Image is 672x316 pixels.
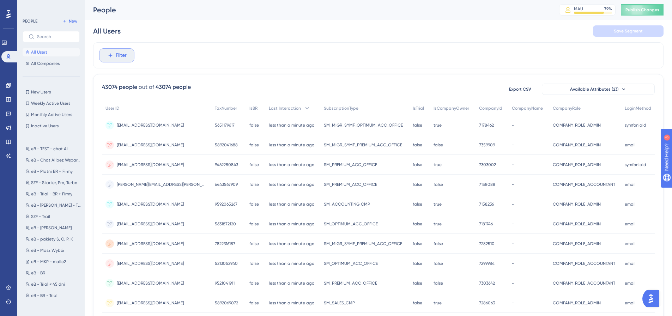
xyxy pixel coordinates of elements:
span: false [249,201,259,207]
div: 3 [49,4,51,9]
time: less than a minute ago [269,182,314,187]
span: false [413,142,422,148]
button: Save Segment [593,25,664,37]
span: CompanyRole [553,105,581,111]
span: email [625,280,636,286]
span: [EMAIL_ADDRESS][DOMAIN_NAME] [117,162,184,168]
span: COMPANY_ROLE_ACCOUNTANT [553,182,615,187]
span: 7158088 [479,182,495,187]
button: Export CSV [502,84,538,95]
span: true [434,162,442,168]
time: less than a minute ago [269,300,314,305]
span: eB - Trial - BR + Firmy [31,191,72,197]
span: TaxNumber [215,105,237,111]
span: email [625,261,636,266]
span: [EMAIL_ADDRESS][DOMAIN_NAME] [117,142,184,148]
button: eB - Trial < 45 dni [23,280,84,288]
span: symfoniaId [625,162,646,168]
span: 7158236 [479,201,494,207]
button: All Companies [23,59,80,68]
span: false [434,142,443,148]
span: 7286063 [479,300,495,306]
span: 7299984 [479,261,495,266]
span: 5213052940 [215,261,238,266]
button: Available Attributes (23) [542,84,655,95]
span: COMPANY_ROLE_ADMIN [553,142,601,148]
span: false [249,182,259,187]
span: email [625,221,636,227]
span: Filter [116,51,127,60]
span: IsCompanyOwner [434,105,469,111]
span: CompanyId [479,105,502,111]
span: LoginMethod [625,105,651,111]
span: [EMAIL_ADDRESS][DOMAIN_NAME] [117,201,184,207]
span: eB - [PERSON_NAME] - TRIAL [31,202,81,208]
span: SM_MIGR_SYMF_OPTIMUM_ACC_OFFICE [324,122,403,128]
span: 5892069072 [215,300,238,306]
span: true [434,201,442,207]
time: less than a minute ago [269,162,314,167]
span: User ID [105,105,120,111]
span: COMPANY_ROLE_ACCOUNTANT [553,261,615,266]
time: less than a minute ago [269,261,314,266]
span: CompanyName [512,105,543,111]
span: SM_ACCOUNTING_CMP [324,201,370,207]
span: - [512,261,514,266]
span: false [249,241,259,247]
span: false [434,241,443,247]
span: email [625,201,636,207]
button: eB - pakiety S, O, P, K [23,235,84,243]
button: eB - Płatni BR + Firmy [23,167,84,176]
span: All Users [31,49,47,55]
span: All Companies [31,61,60,66]
span: 7303642 [479,280,495,286]
span: false [413,182,422,187]
span: SM_PREMIUM_ACC_OFFICE [324,182,377,187]
input: Search [37,34,74,39]
span: Need Help? [17,2,44,10]
button: All Users [23,48,80,56]
span: - [512,201,514,207]
button: eB - Chat AI bez Wsparcia [23,156,84,164]
span: eB - Trial < 45 dni [31,281,65,287]
span: eB - TEST - chat AI [31,146,68,152]
span: [EMAIL_ADDRESS][DOMAIN_NAME] [117,122,184,128]
span: true [434,122,442,128]
span: false [249,162,259,168]
span: false [413,162,422,168]
button: eB - MKP - maile2 [23,257,84,266]
time: less than a minute ago [269,221,314,226]
span: - [512,300,514,306]
time: less than a minute ago [269,123,314,128]
span: 7822316187 [215,241,235,247]
span: COMPANY_ROLE_ACCOUNTANT [553,280,615,286]
button: SZF - Starter, Pro, Turbo [23,178,84,187]
span: email [625,182,636,187]
span: SM_MIGR_SYMF_PREMIUM_ACC_OFFICE [324,142,402,148]
span: false [413,280,422,286]
span: 5651179617 [215,122,235,128]
button: eB - BR [23,269,84,277]
button: Monthly Active Users [23,110,80,119]
button: eB - BR - Trial [23,291,84,300]
span: false [434,182,443,187]
span: eB - BR - Trial [31,293,57,298]
span: [EMAIL_ADDRESS][DOMAIN_NAME] [117,221,184,227]
span: COMPANY_ROLE_ADMIN [553,300,601,306]
span: 7303002 [479,162,496,168]
span: false [249,142,259,148]
span: COMPANY_ROLE_ADMIN [553,241,601,247]
span: [EMAIL_ADDRESS][DOMAIN_NAME] [117,300,184,306]
div: 79 % [604,6,612,12]
button: SZF - Trail [23,212,84,221]
span: New Users [31,89,51,95]
span: false [413,300,422,306]
button: eB - Masz Wybór [23,246,84,255]
time: less than a minute ago [269,142,314,147]
span: eB - Masz Wybór [31,248,65,253]
span: SM_OPTIMUM_ACC_OFFICE [324,221,378,227]
span: false [434,261,443,266]
button: eB - TEST - chat AI [23,145,84,153]
span: SM_SALES_CMP [324,300,355,306]
time: less than a minute ago [269,202,314,207]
